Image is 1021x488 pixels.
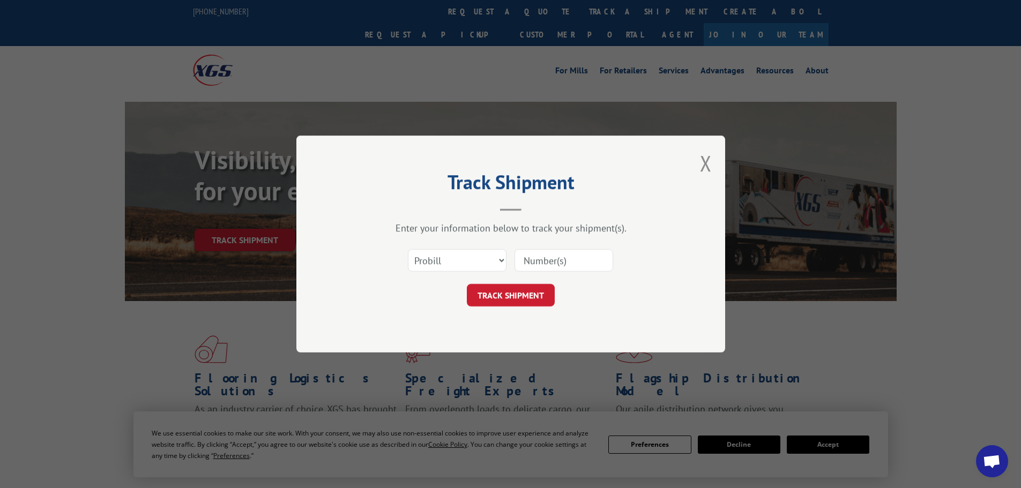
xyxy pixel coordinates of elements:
h2: Track Shipment [350,175,672,195]
button: Close modal [700,149,712,177]
div: Open chat [976,445,1008,477]
button: TRACK SHIPMENT [467,284,555,306]
input: Number(s) [515,249,613,272]
div: Enter your information below to track your shipment(s). [350,222,672,234]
